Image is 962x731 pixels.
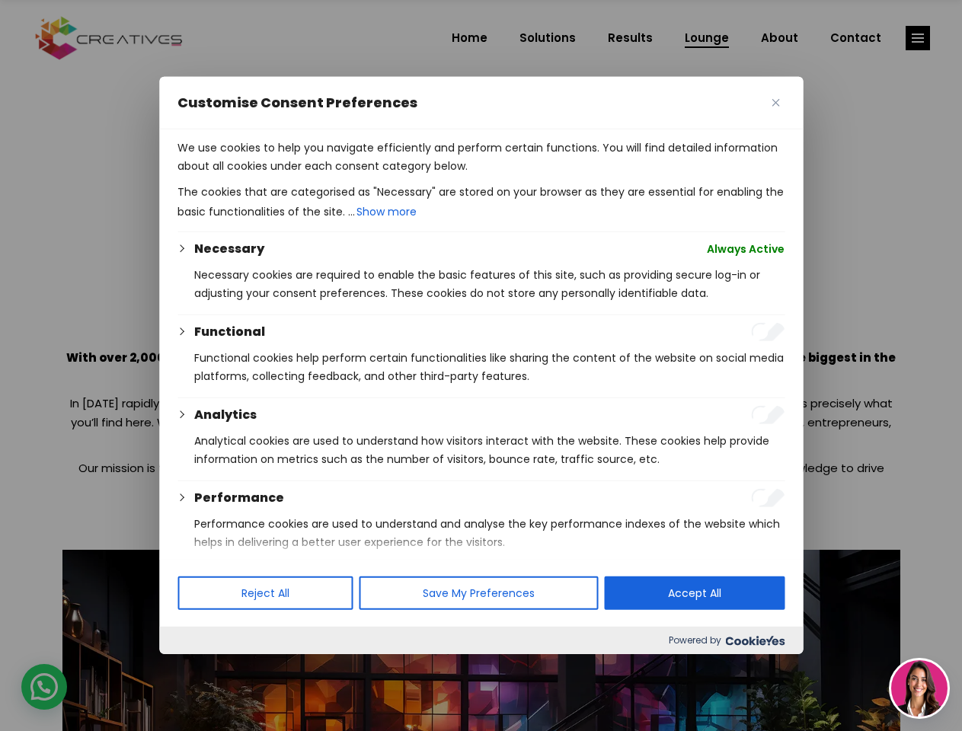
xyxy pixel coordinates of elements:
button: Accept All [604,576,785,610]
button: Reject All [177,576,353,610]
img: Close [772,99,779,107]
p: Performance cookies are used to understand and analyse the key performance indexes of the website... [194,515,785,551]
input: Enable Analytics [751,406,785,424]
button: Necessary [194,240,264,258]
p: Functional cookies help perform certain functionalities like sharing the content of the website o... [194,349,785,385]
p: Necessary cookies are required to enable the basic features of this site, such as providing secur... [194,266,785,302]
img: Cookieyes logo [725,636,785,646]
p: We use cookies to help you navigate efficiently and perform certain functions. You will find deta... [177,139,785,175]
button: Close [766,94,785,112]
input: Enable Functional [751,323,785,341]
p: Analytical cookies are used to understand how visitors interact with the website. These cookies h... [194,432,785,468]
button: Performance [194,489,284,507]
button: Analytics [194,406,257,424]
input: Enable Performance [751,489,785,507]
button: Show more [355,201,418,222]
button: Save My Preferences [359,576,598,610]
div: Powered by [159,627,803,654]
span: Customise Consent Preferences [177,94,417,112]
div: Customise Consent Preferences [159,77,803,654]
p: The cookies that are categorised as "Necessary" are stored on your browser as they are essential ... [177,183,785,222]
button: Functional [194,323,265,341]
span: Always Active [707,240,785,258]
img: agent [891,660,948,717]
